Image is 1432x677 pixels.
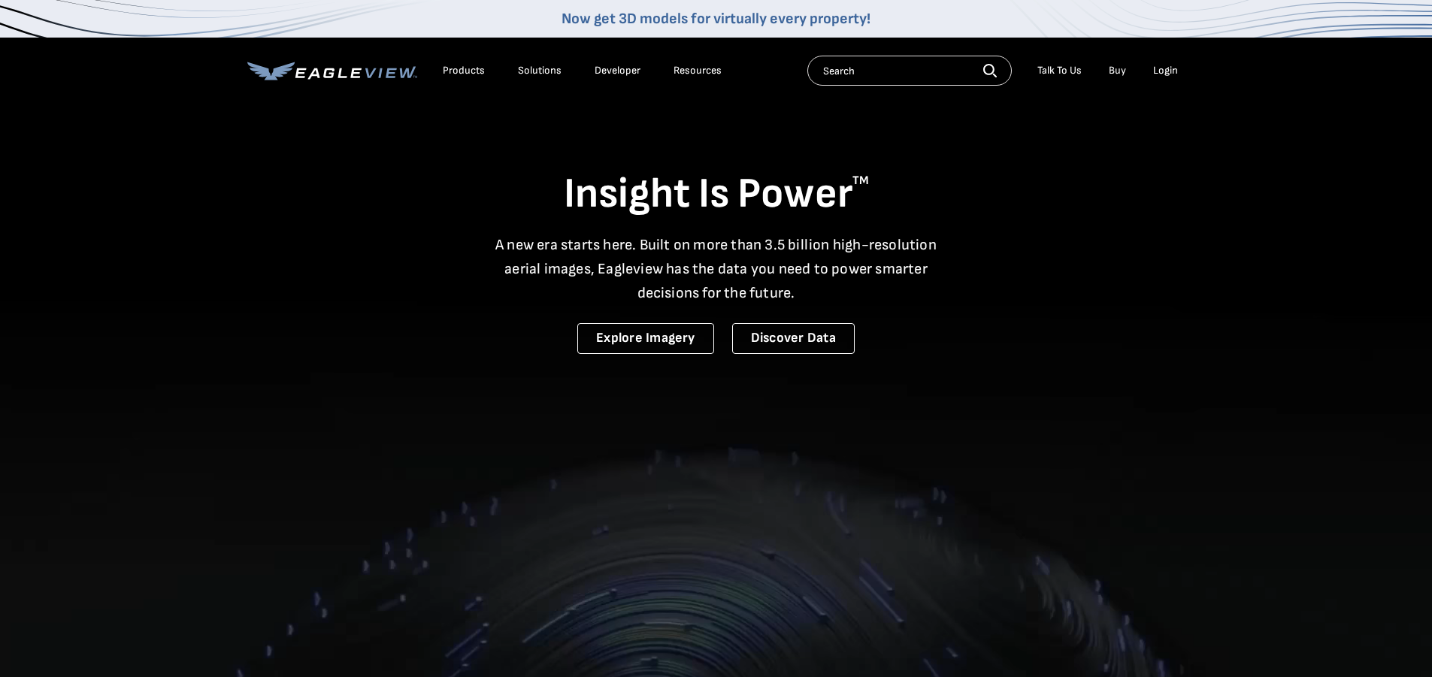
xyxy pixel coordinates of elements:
p: A new era starts here. Built on more than 3.5 billion high-resolution aerial images, Eagleview ha... [486,233,946,305]
div: Login [1153,64,1178,77]
a: Now get 3D models for virtually every property! [562,10,870,28]
div: Talk To Us [1037,64,1082,77]
h1: Insight Is Power [247,168,1185,221]
sup: TM [852,174,869,188]
a: Discover Data [732,323,855,354]
div: Solutions [518,64,562,77]
a: Buy [1109,64,1126,77]
a: Explore Imagery [577,323,714,354]
div: Products [443,64,485,77]
a: Developer [595,64,640,77]
div: Resources [674,64,722,77]
input: Search [807,56,1012,86]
